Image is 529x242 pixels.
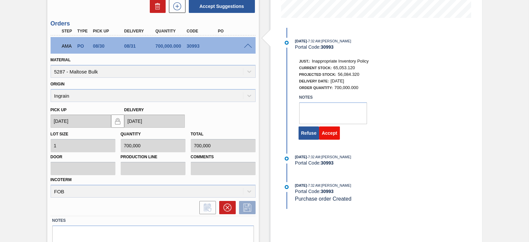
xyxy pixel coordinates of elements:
[319,126,340,140] button: Accept
[312,59,369,64] span: Inappropriate Inventory Policy
[185,29,220,33] div: Code
[320,183,351,187] span: : [PERSON_NAME]
[333,65,355,70] span: 65,053.120
[320,39,351,43] span: : [PERSON_NAME]
[299,79,329,83] span: Delivery Date:
[76,29,92,33] div: Type
[299,126,319,140] button: Refuse
[121,152,185,162] label: Production Line
[124,115,185,128] input: mm/dd/yyyy
[320,155,351,159] span: : [PERSON_NAME]
[338,72,359,77] span: 56,084.320
[51,20,256,27] h3: Orders
[285,157,289,161] img: atual
[51,108,67,112] label: Pick up
[123,29,157,33] div: Delivery
[295,196,351,202] span: Purchase order Created
[51,58,71,62] label: Material
[51,115,111,128] input: mm/dd/yyyy
[121,132,141,136] label: Quantity
[91,29,126,33] div: Pick up
[295,160,452,166] div: Portal Code:
[216,201,236,214] div: Cancel Order
[295,189,452,194] div: Portal Code:
[295,155,307,159] span: [DATE]
[51,152,115,162] label: Door
[334,85,358,90] span: 700,000.000
[299,66,332,70] span: Current Stock:
[307,155,320,159] span: - 7:32 AM
[114,117,122,125] img: locked
[196,201,216,214] div: Inform order change
[299,73,336,76] span: Projected Stock:
[123,43,157,49] div: 08/31/2025
[321,189,334,194] strong: 30993
[60,29,76,33] div: Step
[91,43,126,49] div: 08/30/2025
[285,41,289,45] img: atual
[51,82,65,86] label: Origin
[76,43,92,49] div: Purchase order
[111,115,124,128] button: locked
[51,177,72,182] label: Incoterm
[191,152,256,162] label: Comments
[295,39,307,43] span: [DATE]
[154,29,188,33] div: Quantity
[307,184,320,187] span: - 7:32 AM
[331,78,344,83] span: [DATE]
[307,39,320,43] span: - 7:32 AM
[185,43,220,49] div: 30993
[62,43,74,49] p: AMA
[295,183,307,187] span: [DATE]
[60,39,76,53] div: Awaiting Manager Approval
[52,216,254,225] label: Notes
[236,201,256,214] div: Save Order
[295,44,452,50] div: Portal Code:
[51,132,68,136] label: Lot size
[154,43,188,49] div: 700,000.000
[321,160,334,166] strong: 30993
[299,93,367,102] label: Notes
[216,29,251,33] div: PO
[191,132,204,136] label: Total
[124,108,144,112] label: Delivery
[285,185,289,189] img: atual
[299,59,310,63] span: Just.:
[321,44,334,50] strong: 30993
[299,86,333,90] span: Order Quantity:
